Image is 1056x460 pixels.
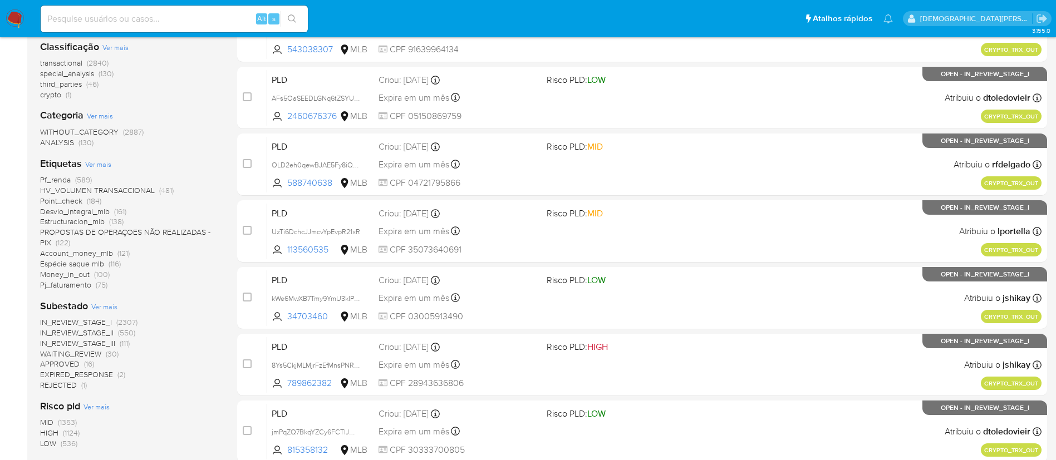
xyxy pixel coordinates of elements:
[813,13,872,24] span: Atalhos rápidos
[1032,26,1050,35] span: 3.155.0
[41,12,308,26] input: Pesquise usuários ou casos...
[257,13,266,24] span: Alt
[883,14,893,23] a: Notificações
[1036,13,1048,24] a: Sair
[272,13,276,24] span: s
[281,11,303,27] button: search-icon
[920,13,1033,24] p: thais.asantos@mercadolivre.com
